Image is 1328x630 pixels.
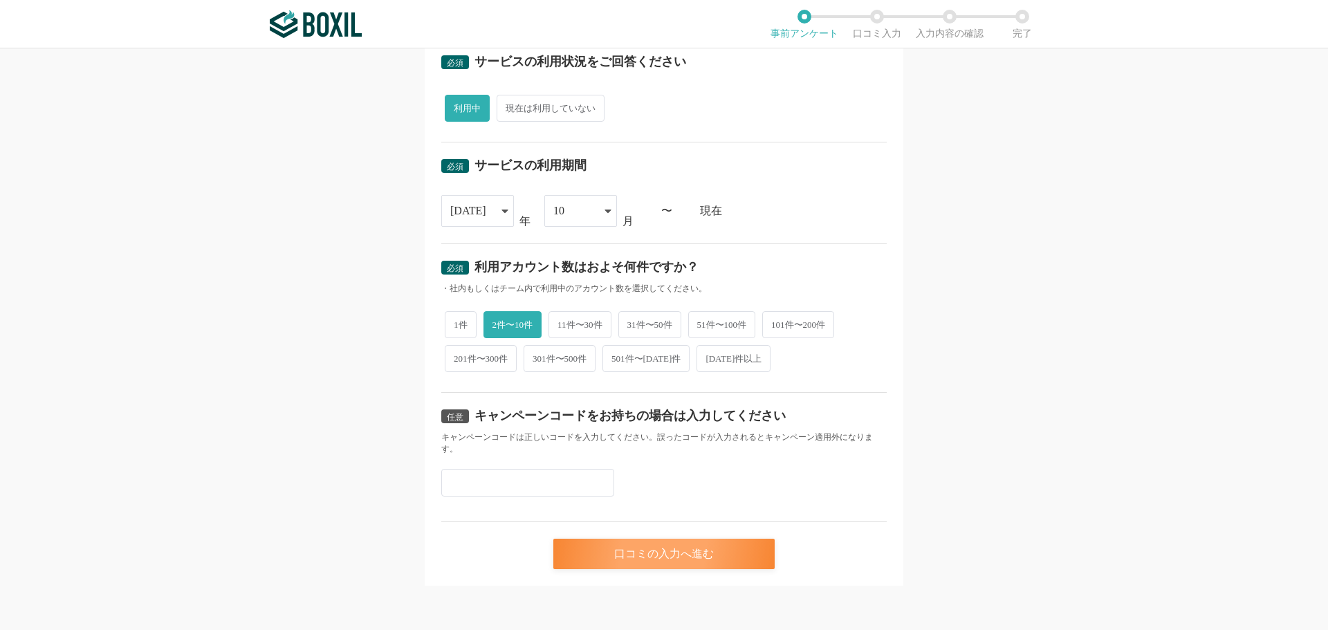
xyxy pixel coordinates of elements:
span: 1件 [445,311,477,338]
span: 任意 [447,412,463,422]
div: キャンペーンコードをお持ちの場合は入力してください [474,409,786,422]
span: 必須 [447,263,463,273]
span: 必須 [447,58,463,68]
span: [DATE]件以上 [697,345,771,372]
img: ボクシルSaaS_ロゴ [270,10,362,38]
span: 必須 [447,162,463,172]
span: 501件〜[DATE]件 [602,345,690,372]
div: 月 [622,216,634,227]
div: 現在 [700,205,887,216]
div: 利用アカウント数はおよそ何件ですか？ [474,261,699,273]
span: 11件〜30件 [548,311,611,338]
li: 入力内容の確認 [913,10,986,39]
div: [DATE] [450,196,486,226]
li: 完了 [986,10,1058,39]
li: 口コミ入力 [840,10,913,39]
span: 現在は利用していない [497,95,605,122]
span: 101件〜200件 [762,311,834,338]
div: サービスの利用状況をご回答ください [474,55,686,68]
div: キャンペーンコードは正しいコードを入力してください。誤ったコードが入力されるとキャンペーン適用外になります。 [441,432,887,455]
span: 31件〜50件 [618,311,681,338]
span: 201件〜300件 [445,345,517,372]
span: 301件〜500件 [524,345,596,372]
div: 10 [553,196,564,226]
div: 年 [519,216,531,227]
div: サービスの利用期間 [474,159,587,172]
span: 2件〜10件 [483,311,542,338]
span: 利用中 [445,95,490,122]
div: 〜 [661,205,672,216]
li: 事前アンケート [768,10,840,39]
div: 口コミの入力へ進む [553,539,775,569]
span: 51件〜100件 [688,311,756,338]
div: ・社内もしくはチーム内で利用中のアカウント数を選択してください。 [441,283,887,295]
